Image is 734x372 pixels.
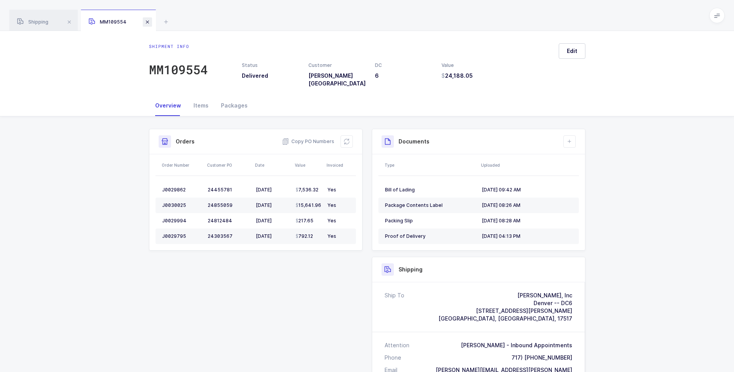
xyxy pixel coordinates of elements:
div: Status [242,62,299,69]
div: Date [255,162,290,168]
div: Customer [308,62,366,69]
button: Edit [559,43,585,59]
div: Type [385,162,476,168]
div: Bill of Lading [385,187,476,193]
div: Value [441,62,499,69]
span: Edit [567,47,577,55]
div: 24812484 [208,218,250,224]
div: Attention [385,341,409,349]
div: Packing Slip [385,218,476,224]
span: Yes [327,187,336,193]
span: Yes [327,218,336,224]
div: [DATE] 04:13 PM [482,233,572,239]
div: 717) [PHONE_NUMBER] [512,354,572,362]
div: J0029862 [162,187,202,193]
div: J0029795 [162,233,202,239]
span: 7,536.32 [296,187,318,193]
div: J0029994 [162,218,202,224]
div: 24455781 [208,187,250,193]
div: Shipment info [149,43,208,49]
div: Order Number [162,162,202,168]
div: Packages [215,95,254,116]
button: Copy PO Numbers [282,138,334,145]
h3: Delivered [242,72,299,80]
div: Items [187,95,215,116]
div: [DATE] 08:26 AM [482,202,572,208]
div: Customer PO [207,162,250,168]
span: Yes [327,233,336,239]
div: Phone [385,354,401,362]
div: DC [375,62,432,69]
span: 15,641.96 [296,202,321,208]
div: [STREET_ADDRESS][PERSON_NAME] [438,307,572,315]
h3: Orders [176,138,195,145]
div: [DATE] [256,233,289,239]
div: Uploaded [481,162,577,168]
h3: 6 [375,72,432,80]
span: Shipping [17,19,48,25]
span: [GEOGRAPHIC_DATA], [GEOGRAPHIC_DATA], 17517 [438,315,572,322]
div: [DATE] 09:42 AM [482,187,572,193]
h3: Documents [399,138,429,145]
div: 24303567 [208,233,250,239]
span: 792.12 [296,233,313,239]
div: Package Contents Label [385,202,476,208]
div: [DATE] [256,202,289,208]
span: Yes [327,202,336,208]
div: J0030025 [162,202,202,208]
div: Overview [149,95,187,116]
span: 217.65 [296,218,313,224]
h3: Shipping [399,266,423,273]
div: [DATE] [256,218,289,224]
div: Invoiced [327,162,354,168]
div: Denver -- DC6 [438,299,572,307]
span: MM109554 [89,19,127,25]
div: Proof of Delivery [385,233,476,239]
h3: [PERSON_NAME] [GEOGRAPHIC_DATA] [308,72,366,87]
div: 24855059 [208,202,250,208]
span: 24,188.05 [441,72,473,80]
div: Value [295,162,322,168]
div: [PERSON_NAME] - Inbound Appointments [461,341,572,349]
div: [DATE] [256,187,289,193]
div: [PERSON_NAME], Inc [438,292,572,299]
div: Ship To [385,292,404,323]
div: [DATE] 08:28 AM [482,218,572,224]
